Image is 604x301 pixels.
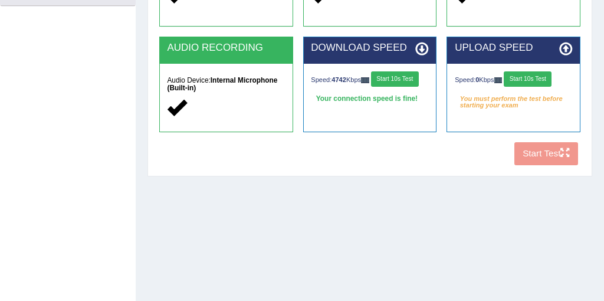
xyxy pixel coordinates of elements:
strong: 0 [475,76,479,83]
em: You must perform the test before starting your exam [455,91,572,107]
h2: DOWNLOAD SPEED [311,42,428,54]
div: Speed: Kbps [455,71,572,89]
img: ajax-loader-fb-connection.gif [494,77,503,83]
button: Start 10s Test [371,71,419,87]
h5: Audio Device: [167,77,284,92]
img: ajax-loader-fb-connection.gif [361,77,369,83]
strong: Internal Microphone (Built-in) [167,76,277,92]
div: Your connection speed is fine! [311,91,428,107]
div: Speed: Kbps [311,71,428,89]
h2: UPLOAD SPEED [455,42,572,54]
strong: 4742 [331,76,346,83]
h2: AUDIO RECORDING [167,42,284,54]
button: Start 10s Test [504,71,552,87]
